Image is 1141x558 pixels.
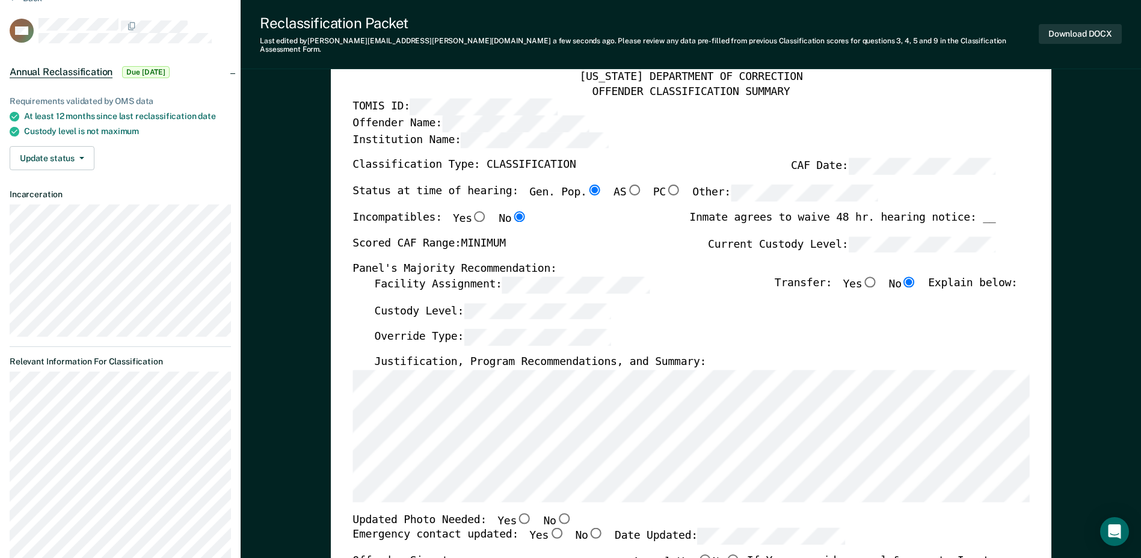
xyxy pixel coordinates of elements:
input: Yes [472,210,487,221]
input: Facility Assignment: [502,276,649,293]
input: Other: [731,185,878,201]
span: maximum [101,126,139,136]
div: Panel's Majority Recommendation: [352,262,995,277]
input: CAF Date: [848,158,995,175]
input: Override Type: [464,329,611,346]
input: No [902,276,917,287]
div: Status at time of hearing: [352,185,878,211]
label: Override Type: [374,329,611,346]
input: Date Updated: [698,528,845,545]
label: Date Updated: [615,528,845,545]
label: PC [653,185,681,201]
input: Gen. Pop. [586,185,602,195]
input: Institution Name: [461,132,608,149]
label: CAF Date: [791,158,995,175]
label: Yes [529,528,564,545]
label: Yes [497,512,532,528]
input: Yes [517,512,532,523]
button: Update status [10,146,94,170]
span: Annual Reclassification [10,66,112,78]
input: Yes [862,276,878,287]
div: Custody level is not [24,126,231,136]
label: Facility Assignment: [374,276,649,293]
label: Current Custody Level: [708,236,995,253]
span: a few seconds ago [553,37,615,45]
span: date [198,111,215,121]
div: Reclassification Packet [260,14,1039,32]
label: Justification, Program Recommendations, and Summary: [374,355,706,370]
div: Last edited by [PERSON_NAME][EMAIL_ADDRESS][PERSON_NAME][DOMAIN_NAME] . Please review any data pr... [260,37,1039,54]
input: TOMIS ID: [410,99,557,115]
div: Requirements validated by OMS data [10,96,231,106]
label: No [543,512,571,528]
label: Gen. Pop. [529,185,603,201]
dt: Incarceration [10,189,231,200]
div: Transfer: Explain below: [775,276,1018,302]
input: No [511,210,527,221]
label: No [575,528,603,545]
div: Open Intercom Messenger [1100,517,1129,546]
input: No [588,528,603,539]
label: Scored CAF Range: MINIMUM [352,236,506,253]
input: PC [666,185,681,195]
label: Institution Name: [352,132,608,149]
label: Offender Name: [352,115,589,132]
input: Offender Name: [441,115,589,132]
input: Custody Level: [464,302,611,319]
div: Inmate agrees to waive 48 hr. hearing notice: __ [689,210,995,236]
input: Yes [549,528,564,539]
input: AS [626,185,642,195]
button: Download DOCX [1039,24,1122,44]
label: Yes [453,210,488,226]
label: TOMIS ID: [352,99,557,115]
div: [US_STATE] DEPARTMENT OF CORRECTION [352,70,1029,85]
label: Custody Level: [374,302,611,319]
span: Due [DATE] [122,66,170,78]
input: Current Custody Level: [848,236,995,253]
label: Yes [843,276,878,293]
label: Classification Type: CLASSIFICATION [352,158,576,175]
label: No [499,210,527,226]
input: No [556,512,571,523]
div: Incompatibles: [352,210,527,236]
div: Updated Photo Needed: [352,512,572,528]
div: At least 12 months since last reclassification [24,111,231,121]
dt: Relevant Information For Classification [10,357,231,367]
div: Emergency contact updated: [352,528,845,554]
label: AS [614,185,642,201]
div: OFFENDER CLASSIFICATION SUMMARY [352,84,1029,99]
label: Other: [692,185,878,201]
label: No [888,276,917,293]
